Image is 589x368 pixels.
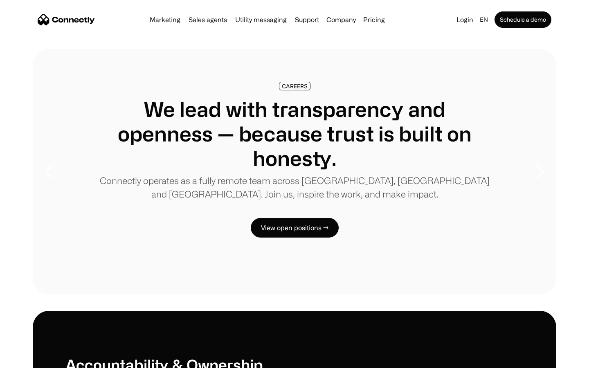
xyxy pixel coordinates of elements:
div: Company [326,14,356,25]
a: Pricing [360,16,388,23]
a: View open positions → [251,218,339,238]
p: Connectly operates as a fully remote team across [GEOGRAPHIC_DATA], [GEOGRAPHIC_DATA] and [GEOGRA... [98,174,491,201]
div: CAREERS [282,83,308,89]
a: Marketing [146,16,184,23]
a: Utility messaging [232,16,290,23]
h1: We lead with transparency and openness — because trust is built on honesty. [98,97,491,171]
a: Schedule a demo [495,11,551,28]
a: Login [453,14,477,25]
aside: Language selected: English [8,353,49,365]
a: Support [292,16,322,23]
ul: Language list [16,354,49,365]
div: en [480,14,488,25]
a: Sales agents [185,16,230,23]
